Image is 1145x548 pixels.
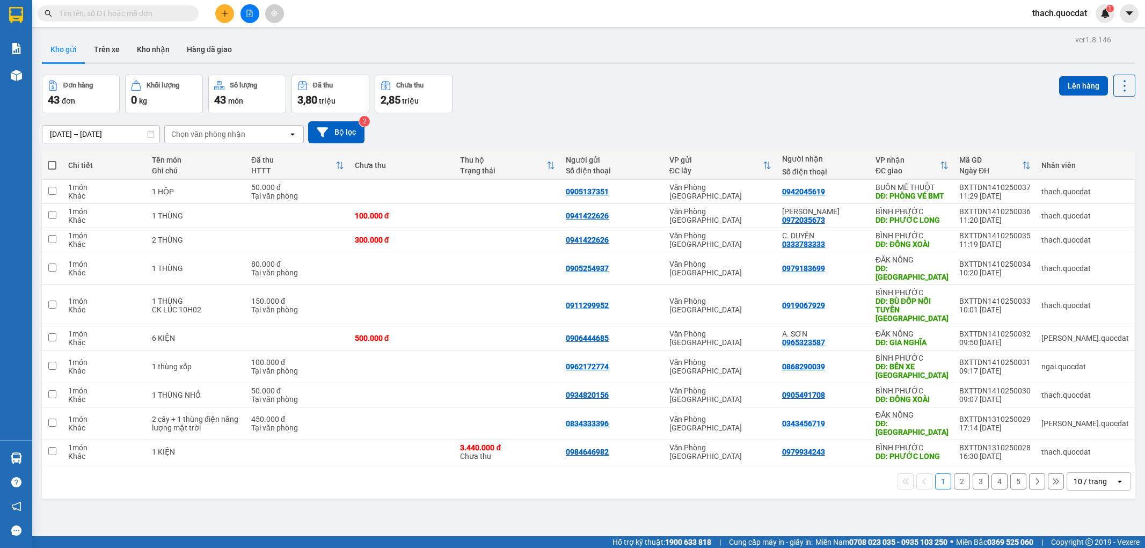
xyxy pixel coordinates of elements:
[1074,476,1107,487] div: 10 / trang
[815,536,947,548] span: Miền Nam
[1041,419,1129,428] div: simon.quocdat
[152,362,240,371] div: 1 thùng xốp
[876,411,949,419] div: ĐĂK NÔNG
[566,156,659,164] div: Người gửi
[566,236,609,244] div: 0941422626
[612,536,711,548] span: Hỗ trợ kỹ thuật:
[959,207,1031,216] div: BXTTDN1410250036
[42,126,159,143] input: Select a date range.
[152,166,240,175] div: Ghi chú
[62,97,75,105] span: đơn
[11,43,22,54] img: solution-icon
[251,166,336,175] div: HTTT
[849,538,947,546] strong: 0708 023 035 - 0935 103 250
[1041,301,1129,310] div: thach.quocdat
[1010,473,1026,489] button: 5
[1041,161,1129,170] div: Nhân viên
[664,151,777,180] th: Toggle SortBy
[68,443,141,452] div: 1 món
[63,82,93,89] div: Đơn hàng
[669,231,771,249] div: Văn Phòng [GEOGRAPHIC_DATA]
[68,192,141,200] div: Khác
[782,448,825,456] div: 0979934243
[1024,6,1096,20] span: thach.quocdat
[251,423,344,432] div: Tại văn phòng
[959,240,1031,249] div: 11:19 [DATE]
[152,264,240,273] div: 1 THÙNG
[355,334,450,342] div: 500.000 đ
[729,536,813,548] span: Cung cấp máy in - giấy in:
[251,367,344,375] div: Tại văn phòng
[876,354,949,362] div: BÌNH PHƯỚC
[954,473,970,489] button: 2
[1041,448,1129,456] div: thach.quocdat
[297,93,317,106] span: 3,80
[1041,391,1129,399] div: thach.quocdat
[215,4,234,23] button: plus
[68,415,141,423] div: 1 món
[782,216,825,224] div: 0972035673
[139,97,147,105] span: kg
[876,240,949,249] div: DĐ: ĐỒNG XOÀI
[959,338,1031,347] div: 09:50 [DATE]
[68,338,141,347] div: Khác
[251,395,344,404] div: Tại văn phòng
[1106,5,1114,12] sup: 1
[319,97,336,105] span: triệu
[59,8,186,19] input: Tìm tên, số ĐT hoặc mã đơn
[782,419,825,428] div: 0343456719
[359,116,370,127] sup: 2
[228,97,243,105] span: món
[959,443,1031,452] div: BXTTDN1310250028
[566,211,609,220] div: 0941422626
[782,362,825,371] div: 0868290039
[987,538,1033,546] strong: 0369 525 060
[11,452,22,464] img: warehouse-icon
[870,151,954,180] th: Toggle SortBy
[719,536,721,548] span: |
[1041,264,1129,273] div: thach.quocdat
[246,10,253,17] span: file-add
[782,187,825,196] div: 0942045619
[45,10,52,17] span: search
[271,10,278,17] span: aim
[1108,5,1112,12] span: 1
[959,156,1022,164] div: Mã GD
[68,207,141,216] div: 1 món
[973,473,989,489] button: 3
[251,297,344,305] div: 150.000 đ
[68,358,141,367] div: 1 món
[152,187,240,196] div: 1 HỘP
[251,183,344,192] div: 50.000 đ
[1085,538,1093,546] span: copyright
[566,448,609,456] div: 0984646982
[959,297,1031,305] div: BXTTDN1410250033
[246,151,349,180] th: Toggle SortBy
[669,207,771,224] div: Văn Phòng [GEOGRAPHIC_DATA]
[68,216,141,224] div: Khác
[152,211,240,220] div: 1 THÙNG
[152,156,240,164] div: Tên món
[230,82,257,89] div: Số lượng
[460,166,546,175] div: Trạng thái
[396,82,424,89] div: Chưa thu
[959,192,1031,200] div: 11:29 [DATE]
[876,330,949,338] div: ĐĂK NÔNG
[959,358,1031,367] div: BXTTDN1410250031
[48,93,60,106] span: 43
[308,121,364,143] button: Bộ lọc
[68,367,141,375] div: Khác
[782,207,865,216] div: SAMMY
[291,75,369,113] button: Đã thu3,80 triệu
[669,260,771,277] div: Văn Phòng [GEOGRAPHIC_DATA]
[669,183,771,200] div: Văn Phòng [GEOGRAPHIC_DATA]
[954,151,1036,180] th: Toggle SortBy
[782,264,825,273] div: 0979183699
[876,192,949,200] div: DĐ: PHÒNG VÉ BMT
[959,268,1031,277] div: 10:20 [DATE]
[669,358,771,375] div: Văn Phòng [GEOGRAPHIC_DATA]
[214,93,226,106] span: 43
[782,231,865,240] div: C. DUYÊN
[251,192,344,200] div: Tại văn phòng
[42,75,120,113] button: Đơn hàng43đơn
